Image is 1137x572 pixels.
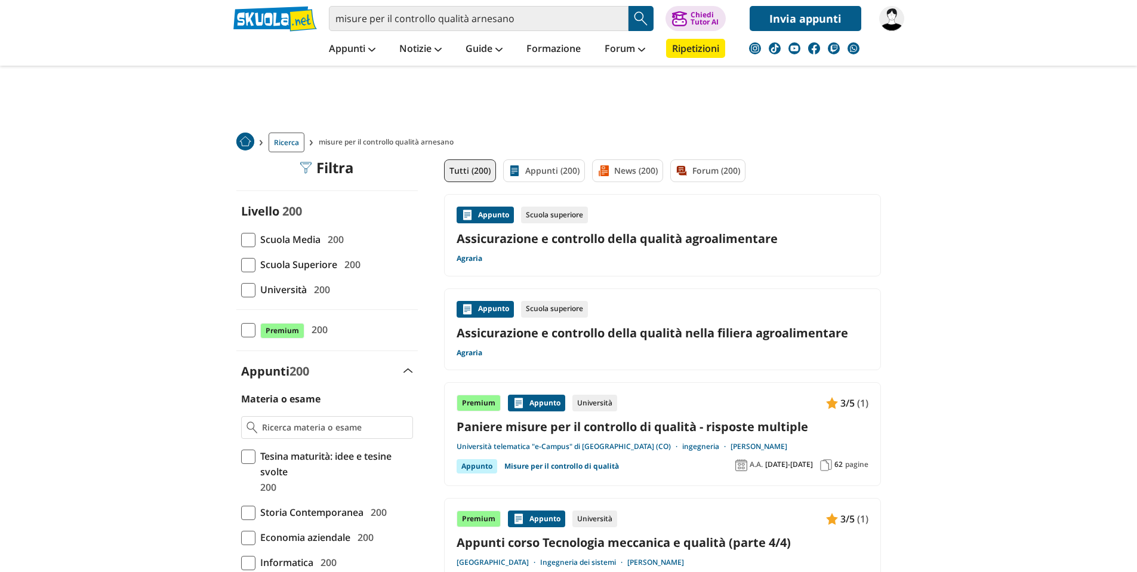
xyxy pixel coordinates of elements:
a: [PERSON_NAME] [627,558,684,567]
a: News (200) [592,159,663,182]
img: Appunti filtro contenuto [509,165,520,177]
a: Università telematica "e-Campus" di [GEOGRAPHIC_DATA] (CO) [457,442,682,451]
img: Appunti contenuto [513,397,525,409]
img: Appunti contenuto [826,513,838,525]
button: Search Button [628,6,654,31]
span: [DATE]-[DATE] [765,460,813,469]
input: Ricerca materia o esame [262,422,407,433]
label: Appunti [241,363,309,379]
a: Guide [463,39,506,60]
span: (1) [857,395,868,411]
span: Storia Contemporanea [255,505,363,520]
a: Forum [602,39,648,60]
span: 3/5 [840,511,855,527]
a: Forum (200) [670,159,745,182]
a: Appunti corso Tecnologia meccanica e qualità (parte 4/4) [457,534,868,551]
span: 200 [282,203,302,219]
a: ingegneria [682,442,731,451]
span: 200 [353,530,374,545]
img: youtube [788,42,800,54]
img: Home [236,133,254,150]
a: Agraria [457,254,482,263]
span: 200 [316,555,337,570]
a: Notizie [396,39,445,60]
div: Appunto [457,207,514,223]
img: Appunti contenuto [461,209,473,221]
div: Scuola superiore [521,207,588,223]
a: Agraria [457,348,482,358]
span: Scuola Media [255,232,321,247]
div: Appunto [508,395,565,411]
a: Ricerca [269,133,304,152]
span: Università [255,282,307,297]
span: 200 [340,257,360,272]
img: Appunti contenuto [826,397,838,409]
div: Premium [457,511,501,527]
img: MRiccardo97 [879,6,904,31]
a: Misure per il controllo di qualità [504,459,619,473]
a: Appunti (200) [503,159,585,182]
img: Forum filtro contenuto [676,165,688,177]
span: 200 [307,322,328,337]
span: 3/5 [840,395,855,411]
img: instagram [749,42,761,54]
img: Appunti contenuto [461,303,473,315]
span: Economia aziendale [255,530,350,545]
div: Filtra [300,159,354,176]
img: WhatsApp [848,42,859,54]
a: Ripetizioni [666,39,725,58]
div: Premium [457,395,501,411]
span: 200 [309,282,330,297]
div: Università [572,511,617,527]
span: 200 [289,363,309,379]
a: Assicurazione e controllo della qualità nella filiera agroalimentare [457,325,868,341]
a: Formazione [523,39,584,60]
div: Appunto [457,301,514,318]
div: Chiedi Tutor AI [691,11,719,26]
label: Materia o esame [241,392,321,405]
img: tiktok [769,42,781,54]
span: Premium [260,323,304,339]
img: News filtro contenuto [597,165,609,177]
a: [PERSON_NAME] [731,442,787,451]
img: Anno accademico [735,459,747,471]
div: Scuola superiore [521,301,588,318]
span: Scuola Superiore [255,257,337,272]
span: 200 [255,479,276,495]
a: [GEOGRAPHIC_DATA] [457,558,540,567]
button: ChiediTutor AI [665,6,726,31]
a: Assicurazione e controllo della qualità agroalimentare [457,230,868,247]
img: Apri e chiudi sezione [403,368,413,373]
span: 62 [834,460,843,469]
span: Tesina maturità: idee e tesine svolte [255,448,413,479]
img: Appunti contenuto [513,513,525,525]
a: Tutti (200) [444,159,496,182]
a: Paniere misure per il controllo di qualità - risposte multiple [457,419,868,435]
div: Appunto [508,511,565,527]
img: Filtra filtri mobile [300,162,312,174]
span: A.A. [750,460,763,469]
span: (1) [857,511,868,527]
img: twitch [828,42,840,54]
a: Appunti [326,39,378,60]
img: facebook [808,42,820,54]
span: Informatica [255,555,313,570]
img: Pagine [820,459,832,471]
span: 200 [323,232,344,247]
div: Appunto [457,459,497,473]
input: Cerca appunti, riassunti o versioni [329,6,628,31]
img: Cerca appunti, riassunti o versioni [632,10,650,27]
span: 200 [366,505,387,520]
div: Università [572,395,617,411]
a: Ingegneria dei sistemi [540,558,627,567]
img: Ricerca materia o esame [246,422,258,433]
label: Livello [241,203,279,219]
a: Home [236,133,254,152]
span: misure per il controllo qualità arnesano [319,133,458,152]
span: pagine [845,460,868,469]
a: Invia appunti [750,6,861,31]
